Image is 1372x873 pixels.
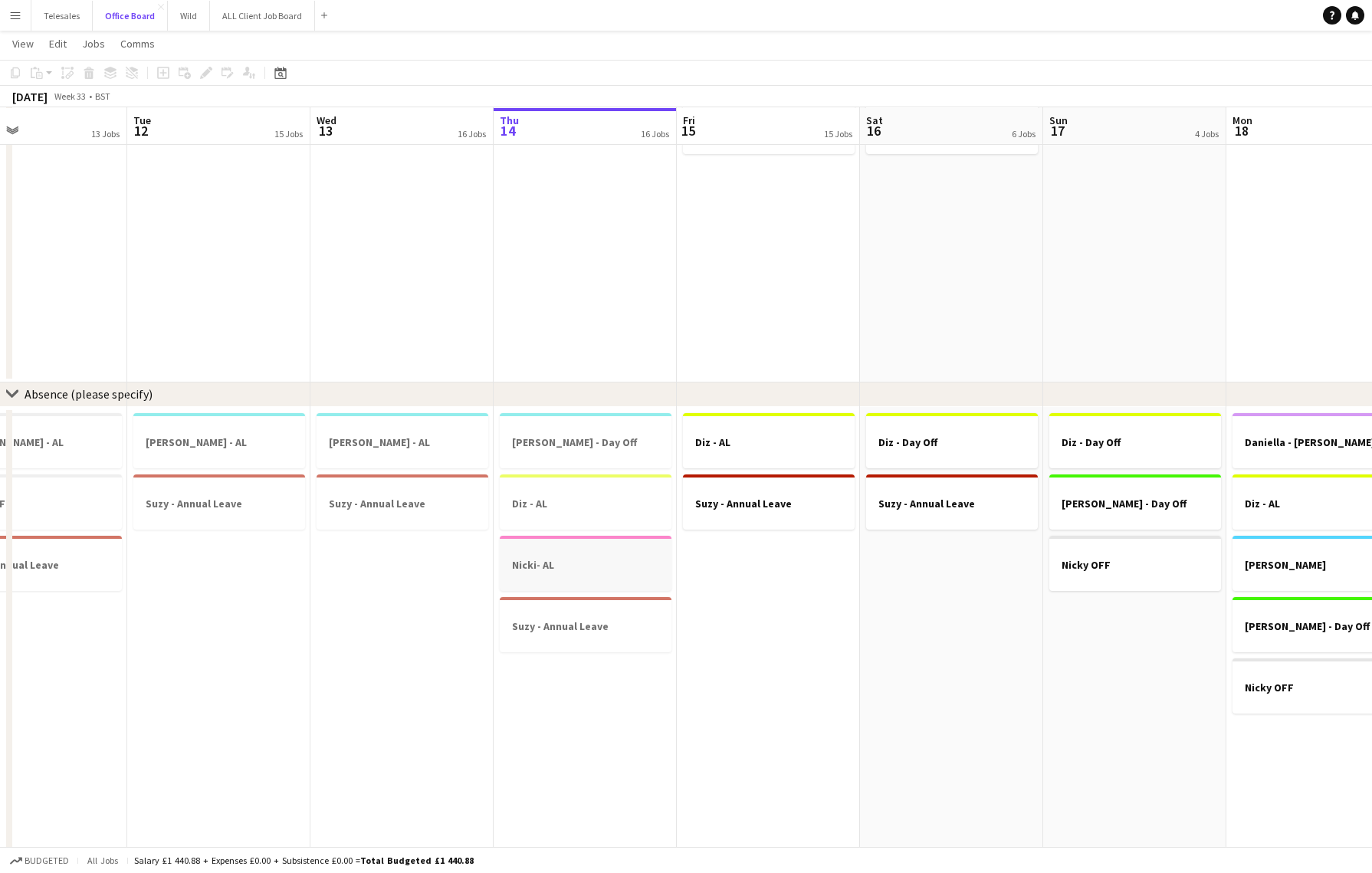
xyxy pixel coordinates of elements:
div: 6 Jobs [1012,128,1036,139]
div: 4 Jobs [1195,128,1219,139]
app-job-card: Diz - AL [500,474,671,530]
a: Jobs [76,34,111,54]
span: 14 [497,122,519,139]
button: Budgeted [8,852,71,869]
span: View [12,37,34,51]
span: Wed [317,113,336,127]
span: 15 [681,122,695,139]
span: Week 33 [51,90,89,102]
div: Salary £1 440.88 + Expenses £0.00 + Subsistence £0.00 = [134,855,474,866]
app-job-card: Diz - Day Off [866,413,1038,468]
h3: Diz - Day Off [1049,435,1221,449]
span: 18 [1230,122,1252,139]
button: Telesales [31,1,93,31]
button: Wild [168,1,210,31]
button: ALL Client Job Board [210,1,315,31]
span: Total Budgeted £1 440.88 [360,855,474,866]
app-job-card: Suzy - Annual Leave [866,474,1038,530]
h3: Suzy - Annual Leave [866,497,1038,510]
div: 13 Jobs [91,128,120,139]
h3: Suzy - Annual Leave [500,619,671,633]
span: 17 [1047,122,1068,139]
h3: Nicki- AL [500,558,671,572]
app-job-card: Suzy - Annual Leave [317,474,488,530]
div: 16 Jobs [641,128,669,139]
span: 13 [314,122,336,139]
h3: Nicky OFF [1049,558,1221,572]
app-job-card: Suzy - Annual Leave [133,474,305,530]
span: Fri [683,113,695,127]
div: 16 Jobs [458,128,486,139]
a: Comms [114,34,161,54]
h3: Suzy - Annual Leave [683,497,855,510]
app-job-card: Diz - Day Off [1049,413,1221,468]
h3: Diz - Day Off [866,435,1038,449]
span: Budgeted [25,855,69,866]
app-job-card: Nicki- AL [500,536,671,591]
span: All jobs [84,855,121,866]
span: Sat [866,113,883,127]
span: Edit [49,37,67,51]
div: 15 Jobs [824,128,852,139]
span: Comms [120,37,155,51]
span: Sun [1049,113,1068,127]
h3: [PERSON_NAME] - Day Off [500,435,671,449]
button: Office Board [93,1,168,31]
h3: [PERSON_NAME] - AL [317,435,488,449]
a: View [6,34,40,54]
div: BST [95,90,110,102]
a: Edit [43,34,73,54]
app-job-card: Suzy - Annual Leave [683,474,855,530]
span: Tue [133,113,151,127]
h3: Suzy - Annual Leave [133,497,305,510]
span: Jobs [82,37,105,51]
h3: Diz - AL [683,435,855,449]
span: 12 [131,122,151,139]
app-job-card: Suzy - Annual Leave [500,597,671,652]
h3: Suzy - Annual Leave [317,497,488,510]
app-job-card: [PERSON_NAME] - Day Off [1049,474,1221,530]
div: 15 Jobs [274,128,303,139]
span: Thu [500,113,519,127]
div: [DATE] [12,89,48,104]
app-job-card: [PERSON_NAME] - AL [317,413,488,468]
app-job-card: [PERSON_NAME] - AL [133,413,305,468]
app-job-card: Nicky OFF [1049,536,1221,591]
span: 16 [864,122,883,139]
app-job-card: Diz - AL [683,413,855,468]
h3: [PERSON_NAME] - AL [133,435,305,449]
span: Mon [1233,113,1252,127]
app-job-card: [PERSON_NAME] - Day Off [500,413,671,468]
h3: [PERSON_NAME] - Day Off [1049,497,1221,510]
h3: Diz - AL [500,497,671,510]
div: Absence (please specify) [25,386,153,402]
